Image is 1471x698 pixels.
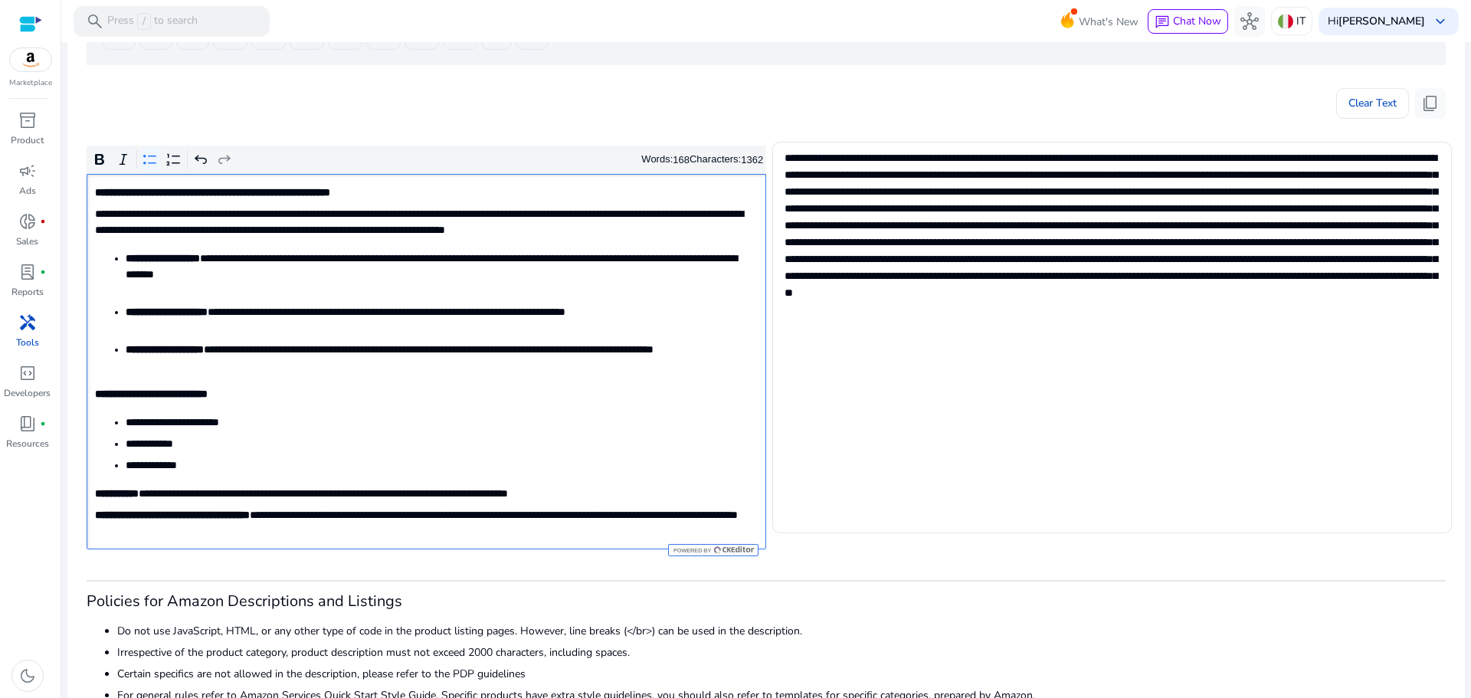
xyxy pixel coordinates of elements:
span: What's New [1079,8,1138,35]
p: Product [11,133,44,147]
span: / [137,13,151,30]
p: Hi [1328,16,1425,27]
p: Ads [19,184,36,198]
span: code_blocks [18,364,37,382]
div: Words: Characters: [641,150,763,169]
button: ② [290,25,324,50]
span: inventory_2 [18,111,37,129]
button: ⚠ [405,25,439,50]
span: fiber_manual_record [40,269,46,275]
button: ✔ [102,25,136,50]
li: Certain specifics are not allowed in the description, please refer to the PDP guidelines [117,666,1446,682]
span: lab_profile [18,263,37,281]
span: keyboard_arrow_down [1431,12,1450,31]
p: Resources [6,437,49,451]
button: ① [251,25,286,50]
button: ◆ [516,25,549,50]
span: handyman [18,313,37,332]
button: ♥ [481,25,512,50]
button: © [139,25,172,50]
span: dark_mode [18,667,37,685]
button: ④ [366,25,401,50]
button: chatChat Now [1148,9,1228,34]
span: campaign [18,162,37,180]
img: it.svg [1278,14,1293,29]
p: Marketplace [9,77,52,89]
div: Rich Text Editor. Editing area: main. Press Alt+0 for help. [87,174,766,549]
span: donut_small [18,212,37,231]
li: Do not use JavaScript, HTML, or any other type of code in the product listing pages. However, lin... [117,623,1446,639]
button: hub [1234,6,1265,37]
img: amazon.svg [10,48,51,71]
button: ® [176,25,209,50]
p: Developers [4,386,51,400]
button: ★ [213,25,247,50]
button: content_copy [1415,88,1446,119]
button: ™ [443,25,477,50]
span: Chat Now [1173,14,1221,28]
span: Powered by [672,547,711,554]
p: Sales [16,234,38,248]
span: chat [1155,15,1170,30]
b: [PERSON_NAME] [1338,14,1425,28]
span: content_copy [1421,94,1440,113]
p: Tools [16,336,39,349]
button: Clear Text [1336,88,1409,119]
span: hub [1240,12,1259,31]
div: Editor toolbar [87,146,766,175]
span: search [86,12,104,31]
h3: Policies for Amazon Descriptions and Listings [87,592,1446,611]
p: Press to search [107,13,198,30]
label: 1362 [741,154,763,165]
button: ③ [328,25,362,50]
li: Irrespective of the product category, product description must not exceed 2000 characters, includ... [117,644,1446,660]
label: 168 [673,154,690,165]
p: IT [1296,8,1306,34]
span: fiber_manual_record [40,421,46,427]
span: Clear Text [1348,88,1397,119]
p: Reports [11,285,44,299]
span: book_4 [18,415,37,433]
span: fiber_manual_record [40,218,46,224]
